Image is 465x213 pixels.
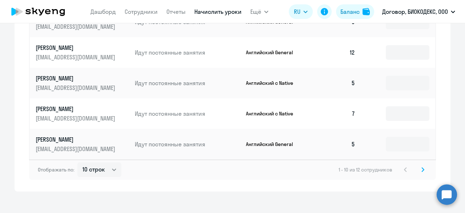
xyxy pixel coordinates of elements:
p: [PERSON_NAME] [36,135,117,143]
a: Отчеты [166,8,186,15]
p: Идут постоянные занятия [135,140,240,148]
button: Балансbalance [336,4,374,19]
a: [PERSON_NAME][EMAIL_ADDRESS][DOMAIN_NAME] [36,135,129,153]
p: [EMAIL_ADDRESS][DOMAIN_NAME] [36,23,117,31]
a: Начислить уроки [194,8,242,15]
span: 1 - 10 из 12 сотрудников [339,166,392,173]
span: RU [294,7,300,16]
p: [EMAIL_ADDRESS][DOMAIN_NAME] [36,53,117,61]
td: 5 [310,68,361,98]
p: Идут постоянные занятия [135,79,240,87]
p: Английский General [246,141,300,147]
div: Баланс [340,7,360,16]
p: Идут постоянные занятия [135,48,240,56]
td: 5 [310,129,361,159]
a: [PERSON_NAME][EMAIL_ADDRESS][DOMAIN_NAME] [36,105,129,122]
td: 7 [310,98,361,129]
p: Идут постоянные занятия [135,110,240,118]
button: RU [289,4,313,19]
p: [EMAIL_ADDRESS][DOMAIN_NAME] [36,114,117,122]
td: 12 [310,37,361,68]
p: [EMAIL_ADDRESS][DOMAIN_NAME] [36,145,117,153]
p: [PERSON_NAME] [36,44,117,52]
a: [PERSON_NAME][EMAIL_ADDRESS][DOMAIN_NAME] [36,74,129,92]
a: Сотрудники [125,8,158,15]
p: Договор, БИОКОДЕКС, ООО [382,7,448,16]
a: Дашборд [90,8,116,15]
p: Английский с Native [246,80,300,86]
p: [EMAIL_ADDRESS][DOMAIN_NAME] [36,84,117,92]
p: Английский General [246,49,300,56]
span: Отображать по: [38,166,74,173]
p: [PERSON_NAME] [36,74,117,82]
a: [PERSON_NAME][EMAIL_ADDRESS][DOMAIN_NAME] [36,44,129,61]
button: Договор, БИОКОДЕКС, ООО [379,3,459,20]
img: balance [363,8,370,15]
p: Английский с Native [246,110,300,117]
button: Ещё [250,4,268,19]
span: Ещё [250,7,261,16]
p: [PERSON_NAME] [36,105,117,113]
